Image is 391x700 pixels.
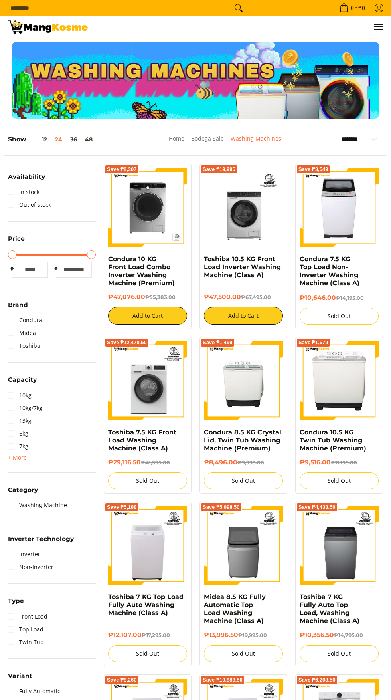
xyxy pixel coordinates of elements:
span: Variant [8,673,32,679]
span: Inverter Technology [8,536,74,542]
span: Save ₱1,679 [298,340,328,345]
span: Brand [8,302,28,308]
button: 12 [26,136,51,143]
h6: ₱10,356.50 [300,631,379,639]
a: Front Load [8,610,47,623]
a: Bodega Sale [191,135,224,142]
del: ₱67,495.00 [241,294,271,300]
a: Toshiba 10.5 KG Front Load Inverter Washing Machine (Class A) [204,255,281,279]
button: 24 [51,136,66,143]
button: Sold Out [300,645,379,662]
a: Fully Automatic [8,685,60,698]
a: 13kg [8,414,32,427]
a: In stock [8,186,39,198]
button: 36 [66,136,81,143]
h6: ₱9,516.00 [300,458,379,466]
img: Condura 10.5 KG Twin Tub Washing Machine (Premium) [300,341,379,420]
a: Home [169,135,184,142]
span: Save ₱19,995 [203,167,235,172]
summary: Open [8,536,74,548]
span: Save ₱1,499 [203,340,233,345]
h6: ₱29,116.50 [108,458,187,466]
span: Save ₱12,478.50 [107,340,147,345]
span: Save ₱6,208.50 [298,678,336,682]
summary: Open [8,598,24,610]
a: Washing Machines [231,135,281,142]
a: Non-Inverter [8,561,53,573]
img: Condura 10 KG Front Load Combo Inverter Washing Machine (Premium) [108,168,187,247]
h6: ₱8,496.00 [204,458,283,466]
span: Save ₱4,438.50 [298,505,336,510]
h6: ₱13,996.50 [204,631,283,639]
button: Sold Out [204,645,283,662]
a: Condura 8.5 KG Crystal Lid, Twin Tub Washing Machine (Premium) [204,428,281,452]
a: 10kg/7kg [8,402,43,414]
summary: Open [8,487,38,499]
del: ₱19,995.00 [238,632,267,638]
summary: Open [8,174,45,186]
nav: Breadcrumbs [134,134,316,152]
a: Toshiba [8,339,40,352]
summary: Open [8,236,25,248]
img: Toshiba 7.5 KG Front Load Washing Machine (Class A) [108,341,187,420]
summary: Open [8,453,27,462]
summary: Open [8,302,28,314]
del: ₱14,195.00 [336,295,364,301]
img: Toshiba 7 KG Fully Auto Top Load, Washing Machine (Class A) [300,506,379,585]
a: Out of stock [8,198,51,211]
button: 48 [81,136,97,143]
span: Capacity [8,377,37,383]
span: Save ₱8,307 [107,167,137,172]
a: 6kg [8,427,28,440]
button: Sold Out [300,308,379,325]
h5: Show [8,135,97,143]
del: ₱41,595.00 [141,460,170,466]
span: Save ₱5,188 [107,505,137,510]
a: Condura [8,314,42,327]
h6: ₱10,646.00 [300,294,379,302]
span: Save ₱10,888.50 [203,678,243,682]
h6: ₱47,076.00 [108,293,187,301]
a: Midea [8,327,36,339]
img: Midea 8.5 KG Fully Automatic Top Load Washing Machine (Class A) [204,506,283,585]
a: Toshiba 7.5 KG Front Load Washing Machine (Class A) [108,428,176,452]
a: Toshiba 7 KG Fully Auto Top Load, Washing Machine (Class A) [300,593,359,625]
del: ₱9,995.00 [237,460,264,466]
ul: Customer Navigation [96,16,383,38]
span: Save ₱8,260 [107,678,137,682]
img: Washing Machines l Mang Kosme: Home Appliances Warehouse Sale Partner [8,20,88,34]
del: ₱17,295.00 [142,632,170,638]
a: Top Load [8,623,43,636]
h6: ₱12,107.00 [108,631,187,639]
button: Add to Cart [204,307,283,325]
button: Search [232,2,245,14]
a: Inverter [8,548,40,561]
button: Sold Out [108,472,187,489]
span: + More [8,454,27,461]
span: • [337,4,367,12]
span: Save ₱5,998.50 [203,505,240,510]
a: 7kg [8,440,28,453]
nav: Main Menu [96,16,383,38]
button: Sold Out [108,645,187,662]
a: Condura 10 KG Front Load Combo Inverter Washing Machine (Premium) [108,255,175,287]
button: Sold Out [204,472,283,489]
img: Condura 8.5 KG Crystal Lid, Twin Tub Washing Machine (Premium) [204,342,283,419]
del: ₱11,195.00 [331,460,357,466]
a: Condura 7.5 KG Top Load Non-Inverter Washing Machine (Class A) [300,255,359,287]
span: Category [8,487,38,493]
span: Availability [8,174,45,180]
a: Twin Tub [8,636,44,648]
span: Type [8,598,24,604]
img: Toshiba 7 KG Top Load Fully Auto Washing Machine (Class A) [108,506,187,585]
span: Save ₱3,549 [298,167,328,172]
summary: Open [8,673,32,685]
a: Washing Machine [8,499,67,512]
button: Add to Cart [108,307,187,325]
del: ₱55,383.00 [145,294,176,300]
a: Condura 10.5 KG Twin Tub Washing Machine (Premium) [300,428,366,452]
span: ₱0 [357,5,366,11]
img: Toshiba 10.5 KG Front Load Inverter Washing Machine (Class A) [204,168,283,247]
span: ₱ [8,265,16,273]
